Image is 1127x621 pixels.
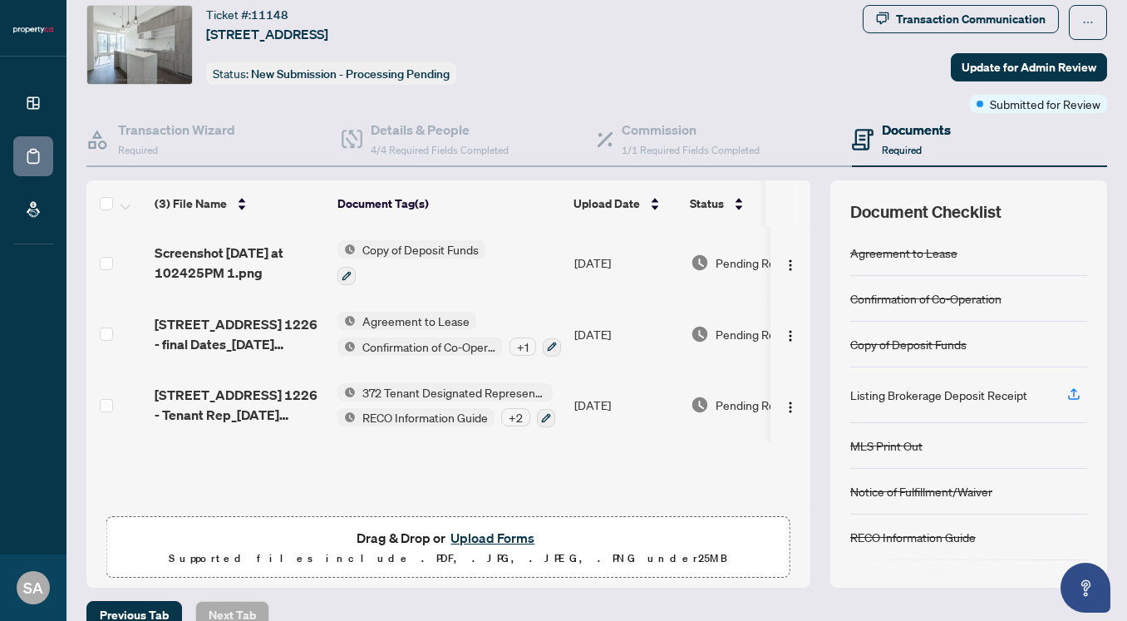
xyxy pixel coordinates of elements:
[850,289,1002,308] div: Confirmation of Co-Operation
[622,120,760,140] h4: Commission
[356,338,503,356] span: Confirmation of Co-Operation
[337,383,555,428] button: Status Icon372 Tenant Designated Representation Agreement with Company Schedule AStatus IconRECO ...
[863,5,1059,33] button: Transaction Communication
[87,6,192,84] img: IMG-C12420447_1.jpg
[155,314,324,354] span: [STREET_ADDRESS] 1226 - final Dates_[DATE] 20_16_15.pdf
[251,7,288,22] span: 11148
[777,249,804,276] button: Logo
[155,385,324,425] span: [STREET_ADDRESS] 1226 - Tenant Rep_[DATE] 13_52_24.pdf
[445,527,539,549] button: Upload Forms
[155,195,227,213] span: (3) File Name
[206,5,288,24] div: Ticket #:
[1082,17,1094,28] span: ellipsis
[509,338,536,356] div: + 1
[573,195,640,213] span: Upload Date
[337,408,356,426] img: Status Icon
[206,62,456,85] div: Status:
[567,180,683,227] th: Upload Date
[118,120,235,140] h4: Transaction Wizard
[13,25,53,35] img: logo
[568,298,684,370] td: [DATE]
[118,144,158,156] span: Required
[882,144,922,156] span: Required
[357,527,539,549] span: Drag & Drop or
[777,392,804,418] button: Logo
[356,383,553,402] span: 372 Tenant Designated Representation Agreement with Company Schedule A
[777,321,804,347] button: Logo
[148,180,331,227] th: (3) File Name
[371,144,509,156] span: 4/4 Required Fields Completed
[356,312,476,330] span: Agreement to Lease
[501,408,530,426] div: + 2
[850,200,1002,224] span: Document Checklist
[1061,563,1110,613] button: Open asap
[850,482,992,500] div: Notice of Fulfillment/Waiver
[990,95,1100,113] span: Submitted for Review
[850,436,923,455] div: MLS Print Out
[622,144,760,156] span: 1/1 Required Fields Completed
[951,53,1107,81] button: Update for Admin Review
[691,254,709,272] img: Document Status
[337,312,561,357] button: Status IconAgreement to LeaseStatus IconConfirmation of Co-Operation+1
[850,244,957,262] div: Agreement to Lease
[337,240,485,285] button: Status IconCopy of Deposit Funds
[251,67,450,81] span: New Submission - Processing Pending
[784,259,797,272] img: Logo
[568,370,684,441] td: [DATE]
[716,254,799,272] span: Pending Review
[683,180,824,227] th: Status
[850,386,1027,404] div: Listing Brokerage Deposit Receipt
[356,408,495,426] span: RECO Information Guide
[882,120,951,140] h4: Documents
[337,383,356,402] img: Status Icon
[337,338,356,356] img: Status Icon
[850,528,976,546] div: RECO Information Guide
[23,576,43,599] span: SA
[896,6,1046,32] div: Transaction Communication
[690,195,724,213] span: Status
[107,517,790,579] span: Drag & Drop orUpload FormsSupported files include .PDF, .JPG, .JPEG, .PNG under25MB
[691,325,709,343] img: Document Status
[784,329,797,343] img: Logo
[716,396,799,414] span: Pending Review
[337,240,356,259] img: Status Icon
[331,180,567,227] th: Document Tag(s)
[155,243,324,283] span: Screenshot [DATE] at 102425PM 1.png
[337,312,356,330] img: Status Icon
[850,335,967,353] div: Copy of Deposit Funds
[962,54,1096,81] span: Update for Admin Review
[568,227,684,298] td: [DATE]
[716,325,799,343] span: Pending Review
[117,549,780,569] p: Supported files include .PDF, .JPG, .JPEG, .PNG under 25 MB
[691,396,709,414] img: Document Status
[356,240,485,259] span: Copy of Deposit Funds
[206,24,328,44] span: [STREET_ADDRESS]
[371,120,509,140] h4: Details & People
[784,401,797,414] img: Logo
